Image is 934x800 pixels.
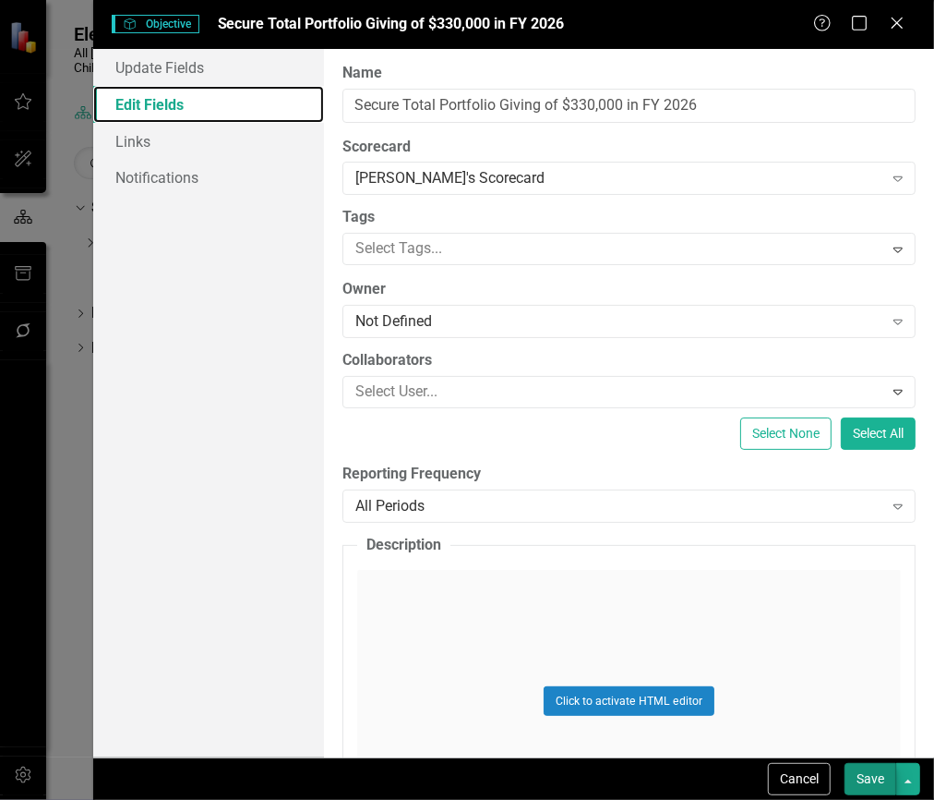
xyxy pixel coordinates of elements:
span: Secure Total Portfolio Giving of $330,000 in FY 2026 [218,15,565,32]
a: Links [93,123,324,160]
button: Save [844,763,896,795]
div: All Periods [355,495,882,516]
button: Select All [841,418,916,450]
label: Reporting Frequency [342,464,916,485]
button: Select None [740,418,832,450]
a: Update Fields [93,49,324,86]
label: Collaborators [342,350,916,371]
a: Edit Fields [93,86,324,123]
label: Scorecard [342,137,916,158]
a: Notifications [93,159,324,196]
span: Objective [112,15,198,33]
button: Click to activate HTML editor [544,686,714,716]
label: Owner [342,279,916,300]
legend: Description [357,535,450,556]
input: Objective Name [342,89,916,123]
button: Cancel [768,763,831,795]
div: [PERSON_NAME]'s Scorecard [355,168,882,189]
label: Tags [342,207,916,228]
label: Name [342,63,916,84]
div: Not Defined [355,311,882,333]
